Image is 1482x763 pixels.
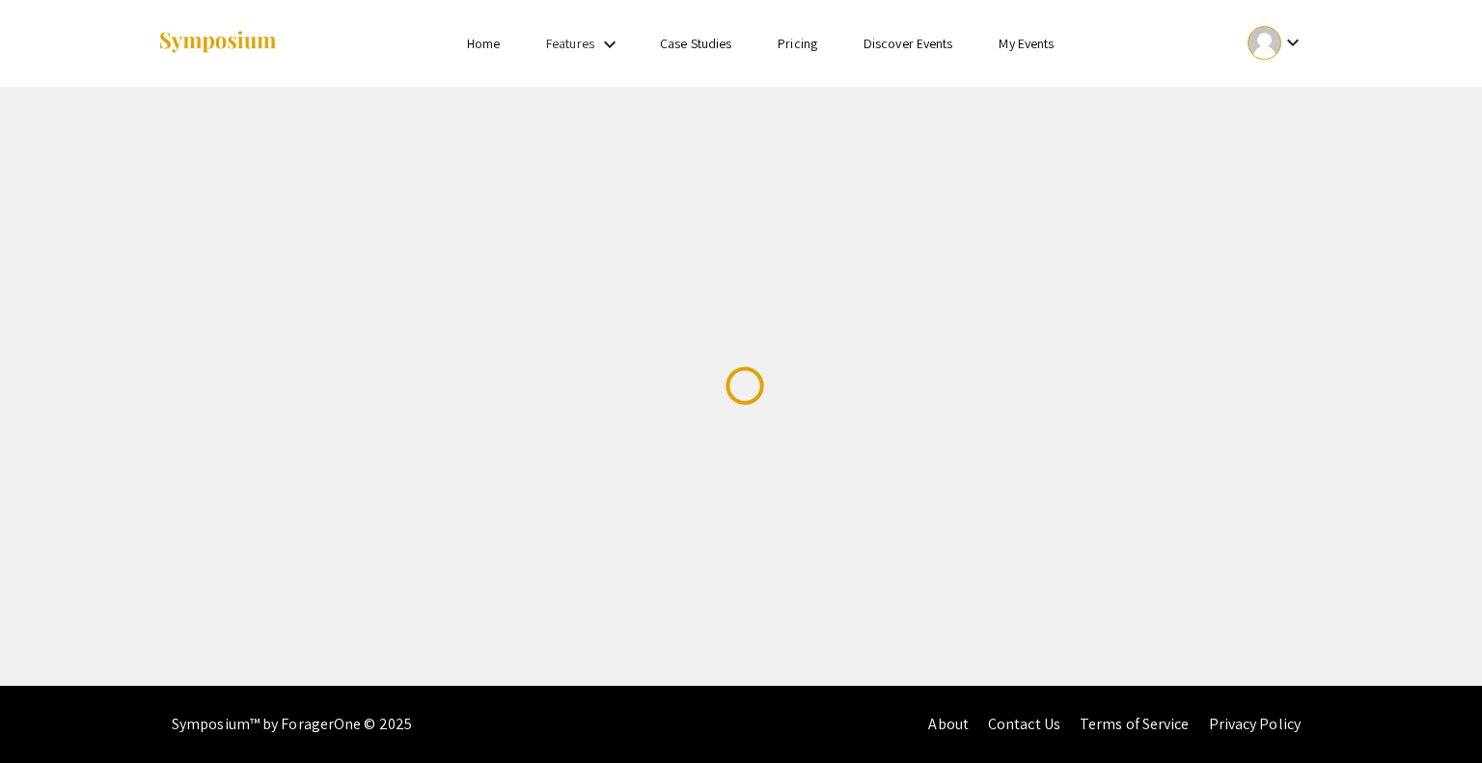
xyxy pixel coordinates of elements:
div: Symposium™ by ForagerOne © 2025 [172,686,412,763]
button: Expand account dropdown [1227,21,1325,65]
img: Symposium by ForagerOne [157,30,278,56]
a: Discover Events [864,35,953,52]
mat-icon: Expand Features list [598,33,621,56]
a: Privacy Policy [1209,714,1301,734]
a: About [928,714,969,734]
a: Terms of Service [1080,714,1190,734]
a: Pricing [778,35,817,52]
a: Contact Us [988,714,1060,734]
a: Home [467,35,500,52]
a: My Events [999,35,1054,52]
a: Case Studies [660,35,731,52]
a: Features [546,35,594,52]
mat-icon: Expand account dropdown [1281,31,1304,54]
